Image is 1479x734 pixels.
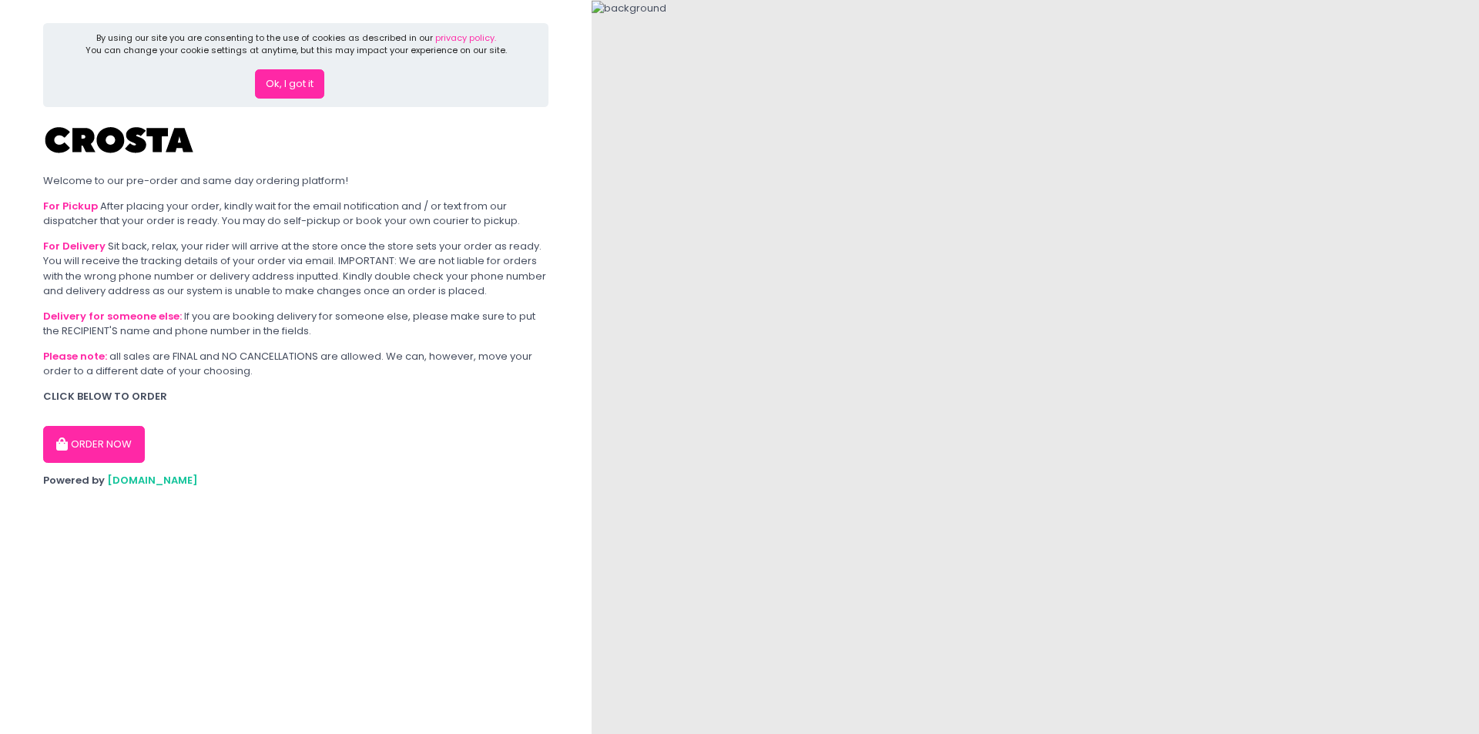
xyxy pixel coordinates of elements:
[592,1,666,16] img: background
[435,32,496,44] a: privacy policy.
[43,199,548,229] div: After placing your order, kindly wait for the email notification and / or text from our dispatche...
[43,173,548,189] div: Welcome to our pre-order and same day ordering platform!
[43,199,98,213] b: For Pickup
[43,239,106,253] b: For Delivery
[86,32,507,57] div: By using our site you are consenting to the use of cookies as described in our You can change you...
[43,117,197,163] img: Crosta Pizzeria
[255,69,324,99] button: Ok, I got it
[43,309,548,339] div: If you are booking delivery for someone else, please make sure to put the RECIPIENT'S name and ph...
[43,349,107,364] b: Please note:
[107,473,198,488] a: [DOMAIN_NAME]
[43,426,145,463] button: ORDER NOW
[43,389,548,404] div: CLICK BELOW TO ORDER
[43,309,182,323] b: Delivery for someone else:
[43,239,548,299] div: Sit back, relax, your rider will arrive at the store once the store sets your order as ready. You...
[43,349,548,379] div: all sales are FINAL and NO CANCELLATIONS are allowed. We can, however, move your order to a diffe...
[43,473,548,488] div: Powered by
